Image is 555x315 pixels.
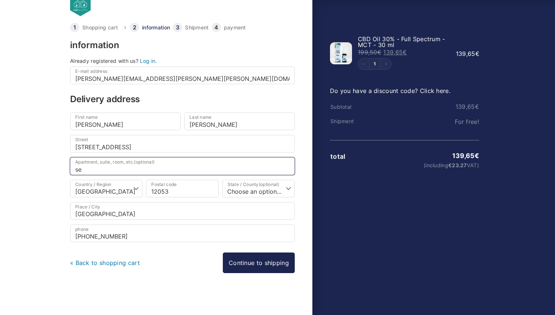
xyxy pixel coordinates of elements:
a: information [142,25,170,30]
button: Increment [380,58,391,69]
button: Decrement [358,58,369,69]
font: total [330,153,346,160]
font: information [70,40,119,50]
font: 139,65 [383,49,403,56]
input: Street [70,135,295,153]
a: payment [224,25,246,30]
font: (including [424,162,448,168]
font: Shipment [185,24,208,31]
a: Do you have a discount code? Click here. [330,87,450,94]
font: 1 [374,61,376,67]
a: Shopping cart [82,25,118,30]
input: Apartment, suite, room, etc. (optional) [70,157,295,175]
font: 139,65 [456,50,475,57]
font: € [475,152,479,160]
font: Shipment [330,118,354,124]
input: phone [70,225,295,242]
font: information [142,24,170,31]
input: First name [70,112,181,130]
font: € [377,49,381,56]
font: For free! [455,118,479,125]
font: € [475,103,479,110]
a: Shipment [185,25,208,30]
font: payment [224,24,246,31]
font: Subtotal [330,104,351,110]
font: Delivery address [70,94,140,104]
input: E-mail address [70,67,295,84]
font: CBD Oil 30% - Full Spectrum - MCT - 30 ml [358,35,445,49]
font: VAT) [467,162,479,168]
input: Place / City [70,202,295,220]
font: 199,50 [358,49,377,56]
a: Edit [369,62,380,66]
font: € [403,49,407,56]
font: € [448,162,452,168]
input: Postal code [146,180,218,197]
font: 139,65 [456,103,475,110]
font: 139,65 [452,152,475,160]
font: Already registered with us? [70,58,138,64]
a: Log in. [140,58,157,64]
font: Shopping cart [82,24,118,31]
input: Last name [184,112,295,130]
a: Continue to shipping [223,253,295,273]
a: « Back to shopping cart [70,259,140,266]
font: € [475,50,479,57]
font: 23.27 [452,162,467,168]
